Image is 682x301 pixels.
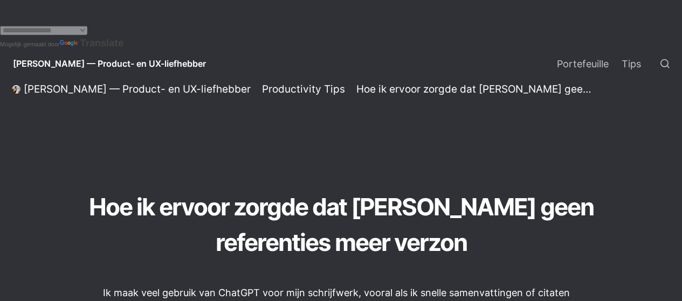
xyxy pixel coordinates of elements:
font: Tips [622,58,641,69]
span: / [255,85,258,94]
a: Hoe ik ervoor zorgde dat [PERSON_NAME] geen referenties meer verzon [353,83,597,96]
a: Tips [615,48,647,79]
font: [PERSON_NAME] — Product- en UX-liefhebber [24,83,251,95]
a: Portefeuille [550,48,615,79]
a: [PERSON_NAME] — Product- en UX-liefhebber [4,48,215,79]
img: Daniel Lee — Product- en UX-liefhebber [12,85,20,94]
span: / [349,85,352,94]
font: Hoe ik ervoor zorgde dat [PERSON_NAME] geen referenties meer verzon [89,193,598,257]
a: Productivity Tips [259,83,348,96]
font: Portefeuille [557,58,609,69]
div: Productivity Tips [262,83,345,96]
font: [PERSON_NAME] — Product- en UX-liefhebber [13,58,206,69]
a: Translate [60,37,124,48]
img: Google Translate [60,40,80,47]
a: [PERSON_NAME] — Product- en UX-liefhebber [9,83,254,96]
